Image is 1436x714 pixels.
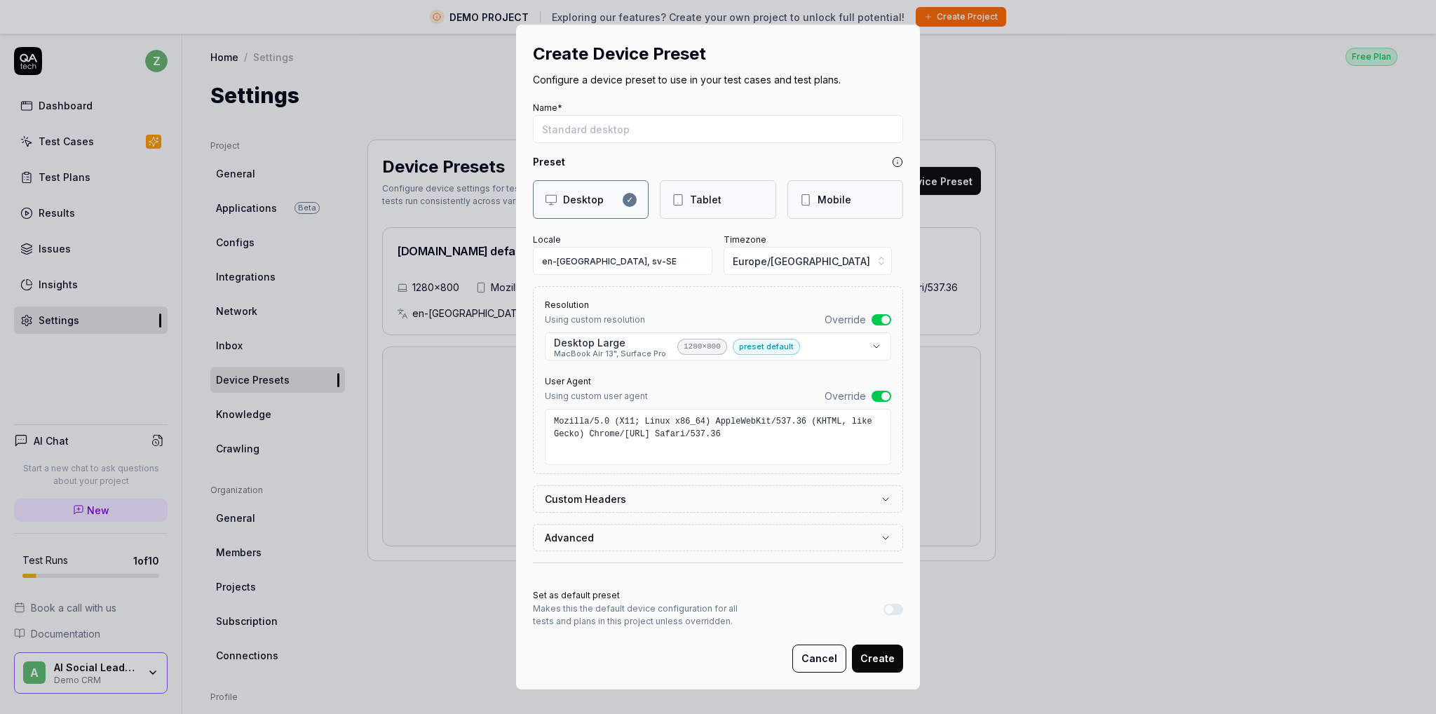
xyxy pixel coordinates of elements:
label: Custom Headers [545,492,880,506]
p: Configure a device preset to use in your test cases and test plans. [533,72,903,87]
label: Locale [533,234,561,245]
label: Resolution [545,299,589,310]
h2: Create Device Preset [533,41,903,67]
button: Custom Headers [545,486,891,512]
h4: Preset [533,154,565,169]
input: Standard desktop [533,115,903,143]
label: Override [825,389,866,403]
button: Cancel [792,645,846,673]
label: Name* [533,102,562,113]
textarea: Mozilla/5.0 (X11; Linux x86_64) AppleWebKit/537.36 (KHTML, like Gecko) Chrome/[URL] Safari/537.36 [545,409,891,465]
input: en-US, sv-SE [533,247,712,275]
div: Tablet [690,192,722,207]
div: Mobile [818,192,851,207]
p: Makes this the default device configuration for all tests and plans in this project unless overri... [533,602,757,628]
span: Europe/[GEOGRAPHIC_DATA] [733,254,870,269]
p: Using custom resolution [545,314,645,326]
div: Desktop [563,192,604,207]
label: User Agent [545,376,591,386]
button: Advanced [545,525,891,551]
div: ✓ [623,193,637,207]
label: Timezone [724,234,766,245]
button: Create [852,645,903,673]
label: Set as default preset [533,590,620,600]
label: Override [825,312,866,327]
p: Using custom user agent [545,390,648,403]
